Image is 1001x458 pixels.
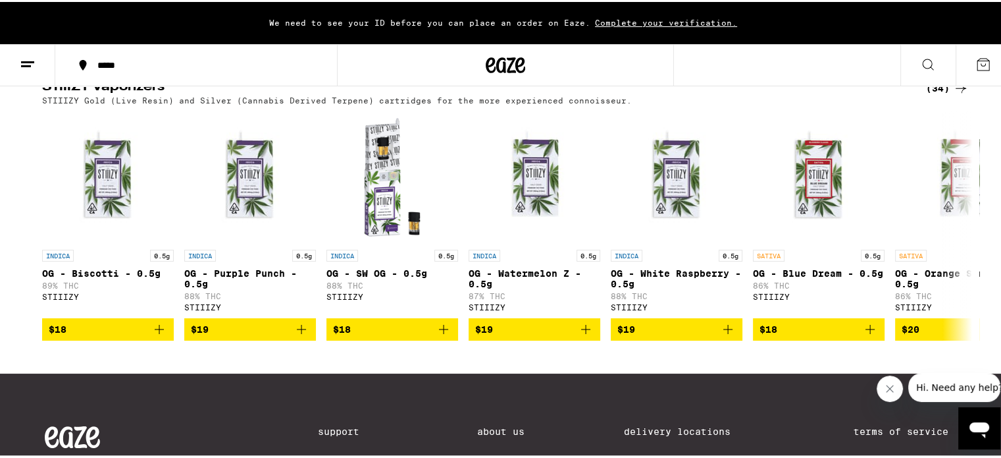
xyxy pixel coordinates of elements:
[861,248,885,260] p: 0.5g
[617,322,635,333] span: $19
[590,16,742,25] span: Complete your verification.
[611,316,742,339] button: Add to bag
[854,424,966,435] a: Terms of Service
[611,248,642,260] p: INDICA
[184,316,316,339] button: Add to bag
[902,322,919,333] span: $20
[42,78,904,94] h2: STIIIZY Vaporizers
[292,248,316,260] p: 0.5g
[753,291,885,299] div: STIIIZY
[624,424,754,435] a: Delivery Locations
[42,291,174,299] div: STIIIZY
[42,94,632,103] p: STIIIZY Gold (Live Resin) and Silver (Cannabis Derived Terpene) cartridges for the more experienc...
[753,248,784,260] p: SATIVA
[318,424,377,435] a: Support
[326,266,458,277] p: OG - SW OG - 0.5g
[326,291,458,299] div: STIIIZY
[469,266,600,287] p: OG - Watermelon Z - 0.5g
[611,109,742,316] a: Open page for OG - White Raspberry - 0.5g from STIIIZY
[42,279,174,288] p: 89% THC
[42,316,174,339] button: Add to bag
[475,322,493,333] span: $19
[719,248,742,260] p: 0.5g
[184,109,316,316] a: Open page for OG - Purple Punch - 0.5g from STIIIZY
[908,371,1000,400] iframe: Message from company
[958,405,1000,447] iframe: Button to launch messaging window
[42,109,174,316] a: Open page for OG - Biscotti - 0.5g from STIIIZY
[326,279,458,288] p: 88% THC
[877,374,903,400] iframe: Close message
[326,316,458,339] button: Add to bag
[753,109,885,241] img: STIIIZY - OG - Blue Dream - 0.5g
[753,109,885,316] a: Open page for OG - Blue Dream - 0.5g from STIIIZY
[49,322,66,333] span: $18
[611,290,742,299] p: 88% THC
[434,248,458,260] p: 0.5g
[184,109,316,241] img: STIIIZY - OG - Purple Punch - 0.5g
[611,266,742,287] p: OG - White Raspberry - 0.5g
[191,322,209,333] span: $19
[469,301,600,310] div: STIIIZY
[926,78,969,94] a: (34)
[42,266,174,277] p: OG - Biscotti - 0.5g
[469,109,600,241] img: STIIIZY - OG - Watermelon Z - 0.5g
[753,279,885,288] p: 86% THC
[269,16,590,25] span: We need to see your ID before you can place an order on Eaze.
[477,424,525,435] a: About Us
[184,248,216,260] p: INDICA
[753,266,885,277] p: OG - Blue Dream - 0.5g
[753,316,885,339] button: Add to bag
[611,109,742,241] img: STIIIZY - OG - White Raspberry - 0.5g
[326,109,458,241] img: STIIIZY - OG - SW OG - 0.5g
[469,290,600,299] p: 87% THC
[469,109,600,316] a: Open page for OG - Watermelon Z - 0.5g from STIIIZY
[150,248,174,260] p: 0.5g
[42,109,174,241] img: STIIIZY - OG - Biscotti - 0.5g
[469,316,600,339] button: Add to bag
[895,248,927,260] p: SATIVA
[184,266,316,287] p: OG - Purple Punch - 0.5g
[469,248,500,260] p: INDICA
[184,290,316,299] p: 88% THC
[326,248,358,260] p: INDICA
[759,322,777,333] span: $18
[577,248,600,260] p: 0.5g
[184,301,316,310] div: STIIIZY
[8,9,95,20] span: Hi. Need any help?
[326,109,458,316] a: Open page for OG - SW OG - 0.5g from STIIIZY
[42,248,74,260] p: INDICA
[611,301,742,310] div: STIIIZY
[333,322,351,333] span: $18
